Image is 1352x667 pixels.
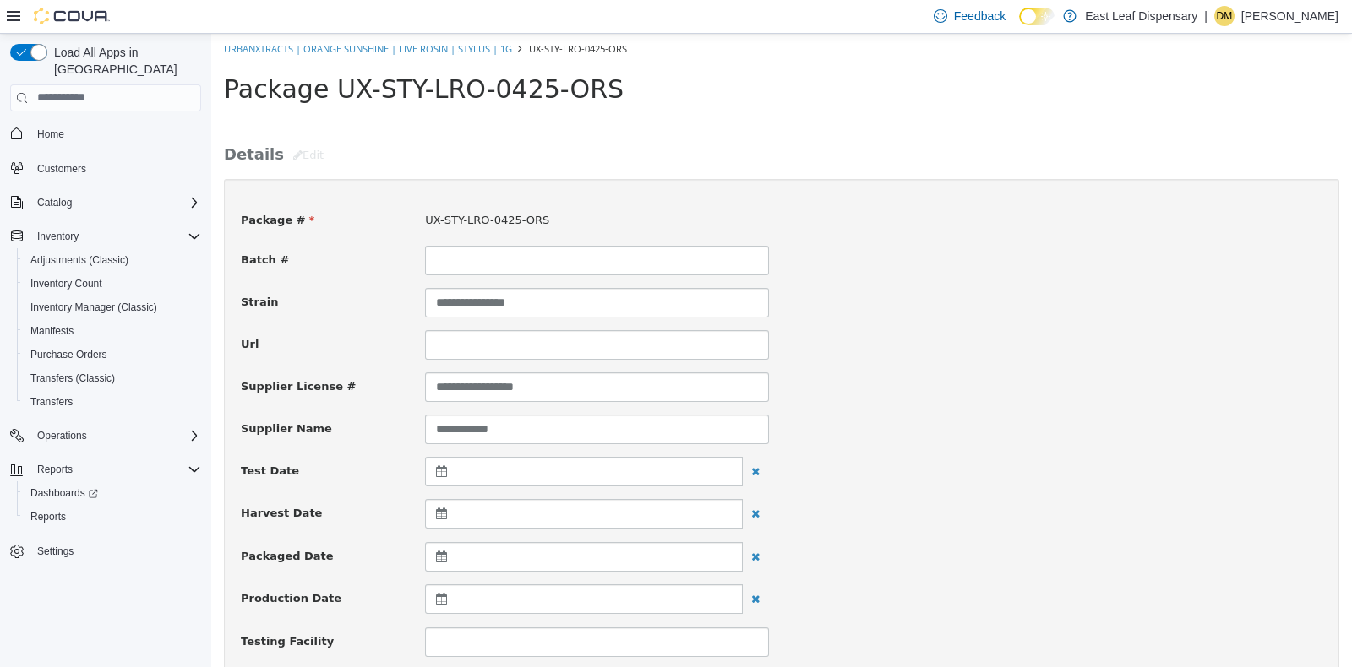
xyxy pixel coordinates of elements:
a: Manifests [24,321,80,341]
span: Home [30,123,201,144]
a: Inventory Count [24,274,109,294]
span: Strain [30,262,67,274]
span: Operations [30,426,201,446]
button: Operations [30,426,94,446]
a: Reports [24,507,73,527]
span: Feedback [954,8,1006,24]
a: Transfers (Classic) [24,368,122,388]
span: Harvest Date [30,473,111,485]
a: Transfers [24,392,79,412]
button: Home [3,122,208,146]
span: Dark Mode [1019,25,1020,26]
span: Packaged Date [30,516,123,529]
span: UX-STY-LRO-0425-ORS [214,180,338,193]
button: Manifests [17,319,208,343]
span: Production Date [30,558,130,571]
a: Dashboards [17,481,208,505]
span: Manifests [24,321,201,341]
span: Test Date [30,431,88,443]
span: Settings [30,540,201,561]
button: Adjustments (Classic) [17,248,208,272]
span: Transfers [30,395,73,409]
span: Catalog [30,193,201,213]
button: Catalog [3,191,208,214]
span: Settings [37,545,74,558]
span: Inventory Manager (Classic) [30,301,157,314]
span: Transfers (Classic) [24,368,201,388]
span: Batch # [30,220,78,232]
span: Package UX-STY-LRO-0425-ORS [13,41,412,70]
button: Reports [3,458,208,481]
button: Customers [3,156,208,181]
span: Details [13,111,73,129]
a: Home [30,124,71,144]
span: Reports [24,507,201,527]
span: Purchase Orders [30,348,107,361]
span: DM [1217,6,1233,26]
span: Reports [30,459,201,480]
span: Adjustments (Classic) [24,250,201,270]
button: Transfers (Classic) [17,366,208,390]
span: Customers [37,162,86,176]
button: Reports [30,459,79,480]
p: | [1204,6,1208,26]
span: Transfers [24,392,201,412]
input: Dark Mode [1019,8,1055,25]
button: Inventory [30,226,85,247]
span: UX-STY-LRO-0425-ORS [318,8,416,21]
span: Testing Facility [30,601,123,614]
span: Transfers (Classic) [30,371,115,385]
span: Url [30,304,47,317]
a: Adjustments (Classic) [24,250,135,270]
p: East Leaf Dispensary [1085,6,1197,26]
button: Settings [3,539,208,563]
span: Catalog [37,196,72,209]
span: Inventory [30,226,201,247]
a: Purchase Orders [24,344,114,365]
button: Inventory [3,225,208,248]
a: Inventory Manager (Classic) [24,297,164,317]
span: Home [37,127,64,141]
button: Purchase Orders [17,343,208,366]
span: Reports [30,510,66,523]
span: Supplier License # [30,346,144,359]
span: Dashboards [24,483,201,503]
nav: Complex example [10,115,201,608]
p: [PERSON_NAME] [1241,6,1338,26]
button: Inventory Count [17,272,208,296]
span: Load All Apps in [GEOGRAPHIC_DATA] [47,44,201,78]
button: Inventory Manager (Classic) [17,296,208,319]
a: Dashboards [24,483,105,503]
a: Settings [30,541,80,561]
a: Customers [30,159,93,179]
a: UrbanXtracts | Orange Sunshine | Live Rosin | Stylus | 1g [13,8,301,21]
button: Transfers [17,390,208,414]
button: Operations [3,424,208,447]
span: Inventory Count [30,277,102,290]
span: Purchase Orders [24,344,201,365]
button: Catalog [30,193,79,213]
span: Inventory Count [24,274,201,294]
span: Inventory [37,230,79,243]
img: Cova [34,8,110,24]
span: Inventory Manager (Classic) [24,297,201,317]
div: Danielle Miller [1214,6,1235,26]
span: Manifests [30,324,74,338]
span: Package # [30,180,103,193]
span: Operations [37,429,87,442]
button: Edit [73,106,122,137]
button: Reports [17,505,208,529]
span: Customers [30,158,201,179]
span: Adjustments (Classic) [30,253,128,267]
span: Supplier Name [30,388,121,401]
span: Dashboards [30,486,98,500]
span: Reports [37,463,73,476]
